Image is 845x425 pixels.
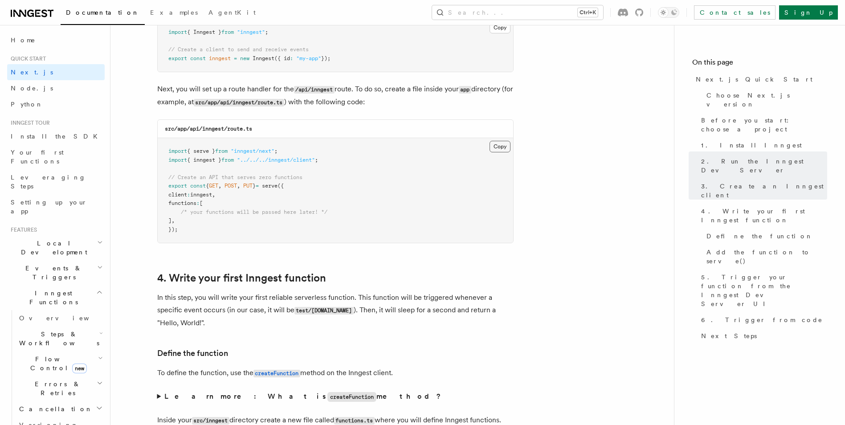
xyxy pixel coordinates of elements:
code: src/app/api/inngest/route.ts [194,99,284,106]
span: Quick start [7,55,46,62]
span: new [240,55,249,61]
a: Define the function [703,228,827,244]
code: createFunction [327,392,376,402]
a: Overview [16,310,105,326]
span: Add the function to serve() [706,248,827,266]
a: Node.js [7,80,105,96]
span: export [168,55,187,61]
span: { Inngest } [187,29,221,35]
span: /* your functions will be passed here later! */ [181,209,327,215]
button: Events & Triggers [7,260,105,285]
span: 4. Write your first Inngest function [701,207,827,225]
span: ; [265,29,268,35]
span: "../../../inngest/client" [237,157,315,163]
span: Errors & Retries [16,380,97,397]
span: , [212,192,215,198]
span: , [237,183,240,189]
span: const [190,55,206,61]
code: src/app/api/inngest/route.ts [165,126,252,132]
a: Leveraging Steps [7,169,105,194]
span: Steps & Workflows [16,330,99,347]
span: Before you start: choose a project [701,116,827,134]
span: Inngest tour [7,119,50,127]
a: Documentation [61,3,145,25]
span: , [218,183,221,189]
span: client [168,192,187,198]
span: Features [7,226,37,233]
span: serve [262,183,278,189]
span: functions [168,200,196,206]
span: 6. Trigger from code [701,315,823,324]
span: 1. Install Inngest [701,141,802,150]
span: Your first Functions [11,149,64,165]
span: }); [321,55,331,61]
code: functions.ts [334,417,375,425]
a: Next.js [7,64,105,80]
span: Overview [19,315,111,322]
code: test/[DOMAIN_NAME] [294,307,354,315]
span: from [221,29,234,35]
span: : [196,200,200,206]
span: import [168,29,187,35]
span: // Create a client to send and receive events [168,46,309,53]
span: Leveraging Steps [11,174,86,190]
span: from [221,157,234,163]
span: [ [200,200,203,206]
span: Inngest Functions [7,289,96,306]
span: ({ [278,183,284,189]
span: Examples [150,9,198,16]
a: Home [7,32,105,48]
a: 6. Trigger from code [698,312,827,328]
span: GET [209,183,218,189]
span: Next Steps [701,331,757,340]
span: Next.js Quick Start [696,75,812,84]
span: { inngest } [187,157,221,163]
span: } [253,183,256,189]
span: Next.js [11,69,53,76]
code: app [459,86,471,94]
span: AgentKit [208,9,256,16]
a: Next Steps [698,328,827,344]
span: import [168,148,187,154]
h4: On this page [692,57,827,71]
a: 3. Create an Inngest client [698,178,827,203]
span: = [234,55,237,61]
span: }); [168,226,178,233]
p: In this step, you will write your first reliable serverless function. This function will be trigg... [157,291,514,329]
a: Contact sales [694,5,776,20]
button: Inngest Functions [7,285,105,310]
span: ; [315,157,318,163]
code: createFunction [253,370,300,377]
button: Copy [490,22,510,33]
a: 2. Run the Inngest Dev Server [698,153,827,178]
span: new [72,364,87,373]
span: import [168,157,187,163]
button: Errors & Retries [16,376,105,401]
span: Local Development [7,239,97,257]
span: Events & Triggers [7,264,97,282]
span: Node.js [11,85,53,92]
span: Choose Next.js version [706,91,827,109]
span: ; [274,148,278,154]
span: ] [168,217,171,224]
span: Python [11,101,43,108]
span: // Create an API that serves zero functions [168,174,302,180]
span: "inngest" [237,29,265,35]
a: Next.js Quick Start [692,71,827,87]
a: Before you start: choose a project [698,112,827,137]
summary: Learn more: What iscreateFunctionmethod? [157,390,514,403]
a: Define the function [157,347,228,360]
code: /api/inngest [294,86,335,94]
p: To define the function, use the method on the Inngest client. [157,367,514,380]
p: Next, you will set up a route handler for the route. To do so, create a file inside your director... [157,83,514,109]
span: PUT [243,183,253,189]
kbd: Ctrl+K [578,8,598,17]
span: 2. Run the Inngest Dev Server [701,157,827,175]
a: Your first Functions [7,144,105,169]
span: "my-app" [296,55,321,61]
span: ({ id [274,55,290,61]
button: Copy [490,141,510,152]
span: Inngest [253,55,274,61]
span: : [290,55,293,61]
a: Install the SDK [7,128,105,144]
